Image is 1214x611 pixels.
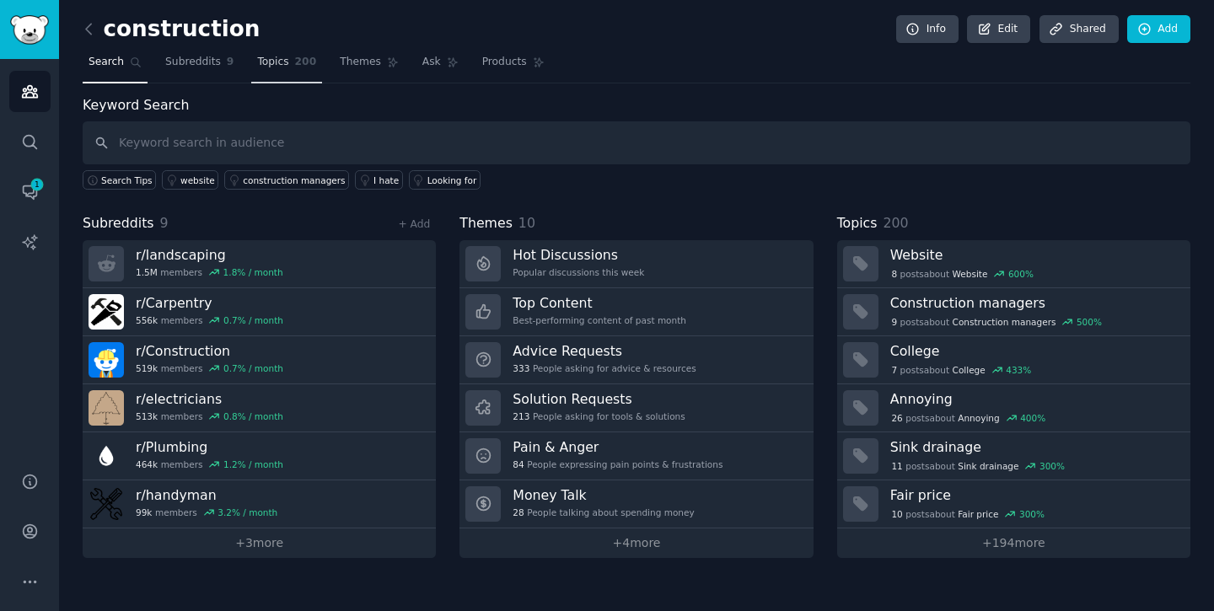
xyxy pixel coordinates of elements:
a: Topics200 [251,49,322,83]
a: Advice Requests333People asking for advice & resources [459,336,813,384]
div: 3.2 % / month [218,506,277,518]
div: members [136,506,277,518]
span: 10 [518,215,535,231]
div: post s about [890,314,1104,330]
h3: r/ landscaping [136,246,283,264]
a: Solution Requests213People asking for tools & solutions [459,384,813,432]
div: construction managers [243,174,345,186]
h3: Pain & Anger [513,438,722,456]
span: Subreddits [165,55,221,70]
a: Sink drainage11postsaboutSink drainage300% [837,432,1190,480]
h3: Fair price [890,486,1179,504]
span: 213 [513,410,529,422]
div: members [136,410,283,422]
span: Search Tips [101,174,153,186]
h3: Hot Discussions [513,246,644,264]
h3: Sink drainage [890,438,1179,456]
div: post s about [890,458,1066,474]
span: Themes [459,213,513,234]
a: r/Construction519kmembers0.7% / month [83,336,436,384]
button: Search Tips [83,170,156,190]
a: + Add [398,218,430,230]
a: construction managers [224,170,349,190]
a: 1 [9,171,51,212]
a: Money Talk28People talking about spending money [459,480,813,528]
img: GummySearch logo [10,15,49,45]
span: 464k [136,458,158,470]
a: Info [896,15,959,44]
div: website [180,174,215,186]
a: Ask [416,49,465,83]
a: Fair price10postsaboutFair price300% [837,480,1190,528]
span: 200 [295,55,317,70]
span: 333 [513,362,529,374]
span: 9 [160,215,169,231]
div: post s about [890,506,1046,522]
div: 433 % [1006,364,1031,376]
div: 500 % [1077,316,1102,328]
a: Top ContentBest-performing content of past month [459,288,813,336]
div: members [136,458,283,470]
a: website [162,170,218,190]
div: post s about [890,266,1035,281]
h3: Construction managers [890,294,1179,312]
span: 99k [136,506,152,518]
a: r/landscaping1.5Mmembers1.8% / month [83,240,436,288]
h3: r/ Plumbing [136,438,283,456]
span: Subreddits [83,213,154,234]
img: Construction [89,342,124,378]
div: members [136,362,283,374]
a: Search [83,49,148,83]
div: 0.7 % / month [223,314,283,326]
div: I hate [373,174,399,186]
a: Hot DiscussionsPopular discussions this week [459,240,813,288]
h3: r/ Carpentry [136,294,283,312]
h3: Solution Requests [513,390,685,408]
div: 600 % [1008,268,1034,280]
span: Products [482,55,527,70]
a: Edit [967,15,1030,44]
div: 1.2 % / month [223,458,283,470]
span: 519k [136,362,158,374]
div: members [136,314,283,326]
img: handyman [89,486,124,522]
span: College [953,364,986,376]
h3: Top Content [513,294,686,312]
a: Annoying26postsaboutAnnoying400% [837,384,1190,432]
span: Search [89,55,124,70]
span: Fair price [958,508,998,520]
a: Looking for [409,170,481,190]
span: 513k [136,410,158,422]
img: Plumbing [89,438,124,474]
input: Keyword search in audience [83,121,1190,164]
span: Annoying [958,412,999,424]
span: 10 [891,508,902,520]
a: r/Carpentry556kmembers0.7% / month [83,288,436,336]
label: Keyword Search [83,97,189,113]
div: 400 % [1020,412,1045,424]
a: +194more [837,528,1190,558]
h3: Advice Requests [513,342,696,360]
a: +3more [83,528,436,558]
h3: Annoying [890,390,1179,408]
div: 0.7 % / month [223,362,283,374]
span: Themes [340,55,381,70]
span: 7 [891,364,897,376]
div: post s about [890,362,1033,378]
a: Themes [334,49,405,83]
img: Carpentry [89,294,124,330]
h3: r/ handyman [136,486,277,504]
a: I hate [355,170,403,190]
div: members [136,266,283,278]
span: Construction managers [953,316,1056,328]
span: 84 [513,458,524,470]
h3: College [890,342,1179,360]
div: People talking about spending money [513,506,694,518]
div: 0.8 % / month [223,410,283,422]
span: 28 [513,506,524,518]
h3: r/ Construction [136,342,283,360]
span: 8 [891,268,897,280]
a: r/electricians513kmembers0.8% / month [83,384,436,432]
div: People expressing pain points & frustrations [513,458,722,470]
a: Construction managers9postsaboutConstruction managers500% [837,288,1190,336]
